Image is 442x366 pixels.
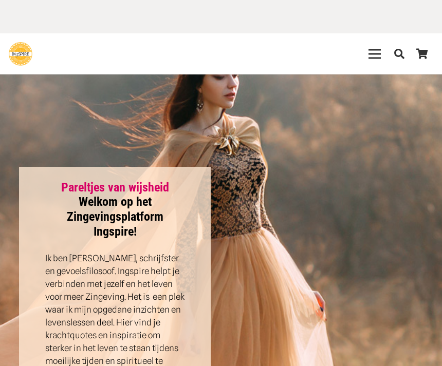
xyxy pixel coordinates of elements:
[61,180,169,239] strong: Welkom op het Zingevingsplatform Ingspire!
[388,42,411,66] a: Zoeken
[9,42,32,66] a: Ingspire - het zingevingsplatform met de mooiste spreuken en gouden inzichten over het leven
[362,41,388,67] a: Menu
[61,180,169,195] a: Pareltjes van wijsheid
[411,33,433,74] a: Winkelwagen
